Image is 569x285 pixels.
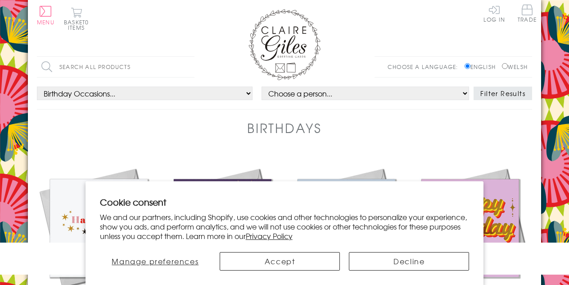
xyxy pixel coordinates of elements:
label: Welsh [502,63,528,71]
span: Menu [37,18,54,26]
h2: Cookie consent [100,196,470,208]
button: Decline [349,252,469,271]
button: Basket0 items [64,7,89,30]
label: English [465,63,500,71]
span: Manage preferences [112,256,199,267]
img: Claire Giles Greetings Cards [248,9,321,80]
span: 0 items [68,18,89,32]
a: Privacy Policy [246,230,293,241]
span: Trade [518,5,537,22]
input: Welsh [502,63,508,69]
button: Menu [37,6,54,25]
input: Search [185,57,194,77]
button: Accept [220,252,340,271]
input: English [465,63,470,69]
h1: Birthdays [247,119,322,137]
a: Trade [518,5,537,24]
button: Manage preferences [100,252,211,271]
a: Log In [483,5,505,22]
p: We and our partners, including Shopify, use cookies and other technologies to personalize your ex... [100,212,470,240]
button: Filter Results [474,87,532,100]
input: Search all products [37,57,194,77]
p: Choose a language: [388,63,463,71]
